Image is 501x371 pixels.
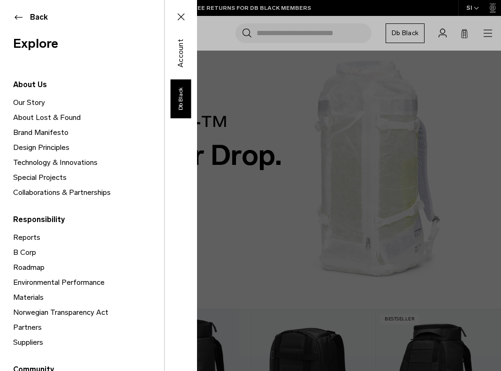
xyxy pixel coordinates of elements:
[13,305,164,320] a: Norwegian Transparency Act
[13,110,164,125] a: About Lost & Found
[13,320,164,335] a: Partners
[13,95,164,110] a: Our Story
[13,125,164,140] a: Brand Manifesto
[13,290,164,305] a: Materials
[170,79,191,118] a: Db Black
[13,34,151,53] span: Explore
[13,185,164,200] a: Collaborations & Partnerships
[171,47,191,59] a: Account
[13,214,164,225] span: Responsibility
[13,245,164,260] a: B Corp
[13,260,164,275] a: Roadmap
[13,12,151,23] button: Back
[13,230,164,245] a: Reports
[13,155,164,170] a: Technology & Innovations
[13,275,164,290] a: Environmental Performance
[13,79,164,90] span: About Us
[175,39,187,67] span: Account
[13,170,164,185] a: Special Projects
[13,335,164,350] a: Suppliers
[13,140,164,155] a: Design Principles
